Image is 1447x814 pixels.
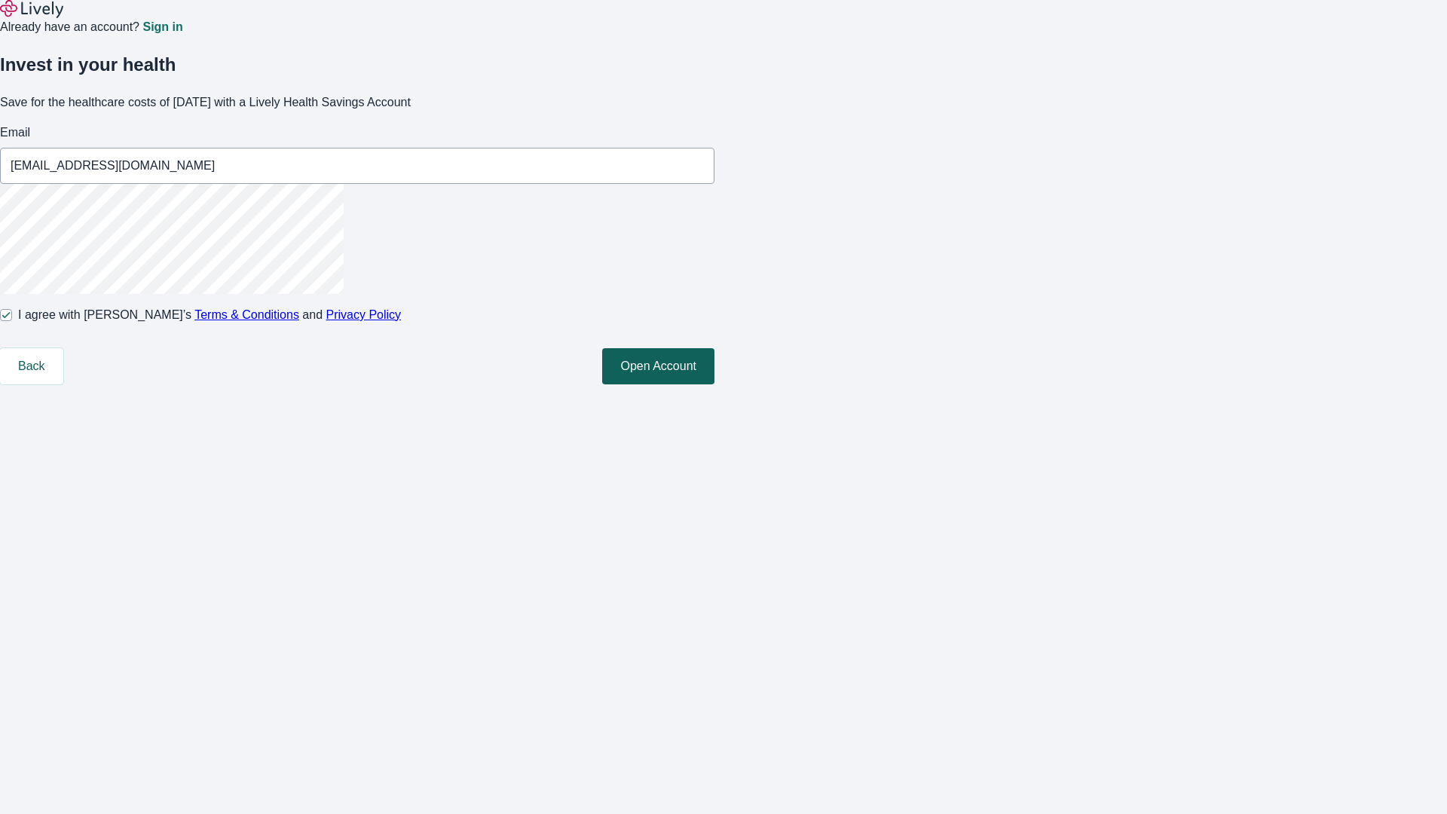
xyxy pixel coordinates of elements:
[326,308,402,321] a: Privacy Policy
[18,306,401,324] span: I agree with [PERSON_NAME]’s and
[194,308,299,321] a: Terms & Conditions
[602,348,714,384] button: Open Account
[142,21,182,33] a: Sign in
